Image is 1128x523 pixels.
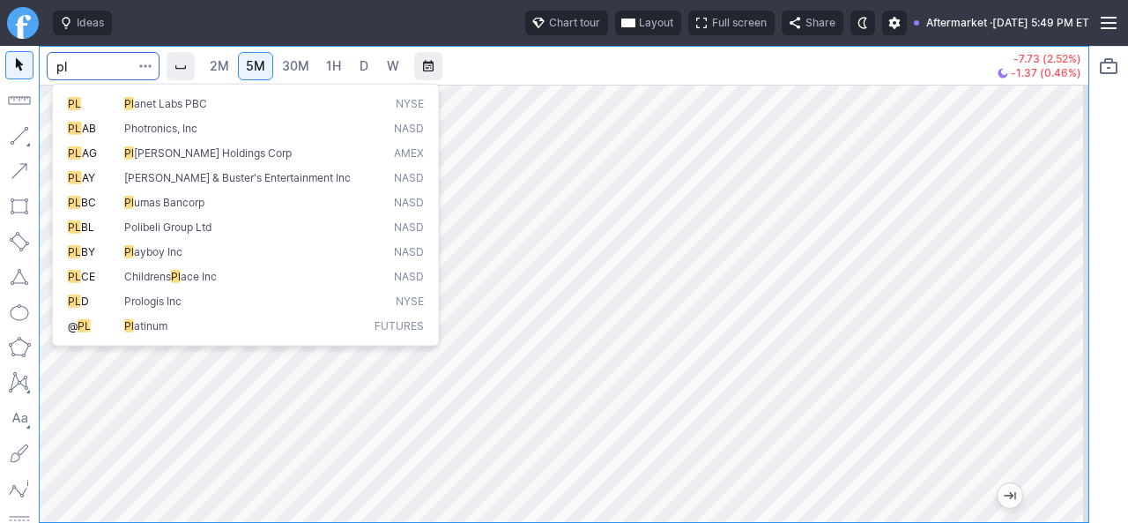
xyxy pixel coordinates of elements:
span: Pl [171,269,181,282]
span: AB [82,121,96,134]
input: Search [47,52,160,80]
span: Pl [124,244,134,258]
button: Brush [5,439,33,467]
span: Full screen [712,14,767,32]
span: umas Bancorp [134,195,204,208]
a: Finviz.com [7,7,39,39]
span: PL [68,220,81,233]
span: NASD [394,269,424,284]
span: [PERSON_NAME] & Buster's Entertainment Inc [124,170,351,183]
span: NYSE [396,96,424,111]
a: D [350,52,378,80]
button: Layout [615,11,681,35]
a: 1H [318,52,349,80]
span: AY [82,170,95,183]
button: Range [414,52,442,80]
span: NYSE [396,294,424,309]
button: Jump to the most recent bar [998,483,1022,508]
span: Ideas [77,14,104,32]
button: Share [782,11,843,35]
button: Text [5,404,33,432]
span: D [81,294,89,307]
span: PL [68,146,82,159]
button: Portfolio watchlist [1095,52,1123,80]
span: PL [68,294,81,307]
span: 5M [246,58,265,73]
button: XABCD [5,369,33,397]
button: Full screen [688,11,775,35]
span: BY [81,244,95,258]
button: Polygon [5,333,33,362]
span: atinum [134,318,167,332]
span: Share [805,14,835,32]
span: Childrens [124,269,171,282]
a: W [379,52,407,80]
span: Futures [375,318,424,333]
button: Line [5,122,33,150]
span: Polibeli Group Ltd [124,220,211,233]
button: Search [133,52,158,80]
button: Triangle [5,263,33,291]
span: PL [78,318,91,332]
span: anet Labs PBC [134,96,207,109]
button: Rotated rectangle [5,228,33,256]
span: BL [81,220,94,233]
span: Prologis Inc [124,294,182,307]
span: 2M [210,58,229,73]
span: BC [81,195,96,208]
a: 5M [238,52,273,80]
span: 30M [282,58,309,73]
button: Interval [167,52,195,80]
span: PL [68,170,82,183]
span: NASD [394,121,424,136]
button: Arrow [5,157,33,185]
span: NASD [394,170,424,185]
button: Mouse [5,51,33,79]
span: Aftermarket · [926,14,992,32]
button: Chart tour [525,11,608,35]
span: [DATE] 5:49 PM ET [992,14,1089,32]
span: Chart tour [549,14,600,32]
button: Ideas [53,11,112,35]
span: NASD [394,244,424,259]
span: NASD [394,195,424,210]
span: PL [68,96,81,109]
span: Photronics, Inc [124,121,197,134]
p: -7.73 (2.52%) [998,54,1081,64]
div: Search [52,84,440,347]
span: PL [68,269,81,282]
span: PL [68,195,81,208]
span: -1.37 (0.46%) [1011,68,1081,78]
span: PL [68,244,81,258]
span: @ [68,318,78,332]
button: Elliott waves [5,474,33,503]
span: ayboy Inc [134,244,182,258]
span: Layout [639,14,673,32]
span: W [387,58,399,73]
span: D [360,58,368,73]
span: Pl [124,146,134,159]
button: Toggle dark mode [850,11,875,35]
span: [PERSON_NAME] Holdings Corp [134,146,292,159]
span: 1H [326,58,341,73]
button: Ellipse [5,298,33,326]
span: CE [81,269,95,282]
button: Rectangle [5,192,33,220]
span: NASD [394,220,424,234]
a: 30M [274,52,317,80]
span: Pl [124,96,134,109]
span: Pl [124,195,134,208]
a: 2M [202,52,237,80]
span: AMEX [394,146,424,161]
button: Settings [882,11,907,35]
span: PL [68,121,82,134]
span: AG [82,146,97,159]
span: ace Inc [181,269,217,282]
button: Measure [5,86,33,115]
span: Pl [124,318,134,332]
